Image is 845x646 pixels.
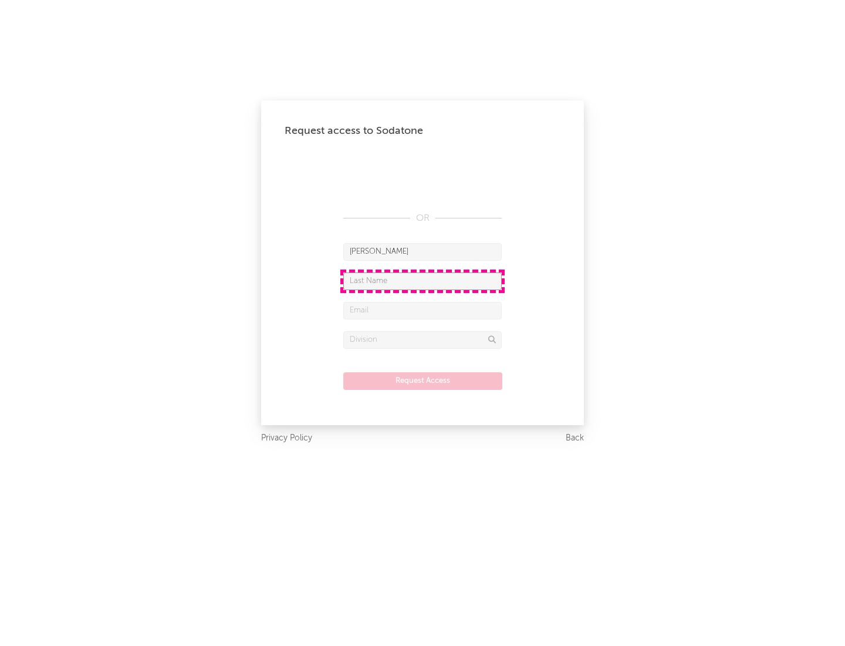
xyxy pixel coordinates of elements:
button: Request Access [343,372,502,390]
input: Division [343,331,502,349]
input: First Name [343,243,502,261]
input: Email [343,302,502,319]
a: Privacy Policy [261,431,312,446]
input: Last Name [343,272,502,290]
div: Request access to Sodatone [285,124,560,138]
a: Back [566,431,584,446]
div: OR [343,211,502,226]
